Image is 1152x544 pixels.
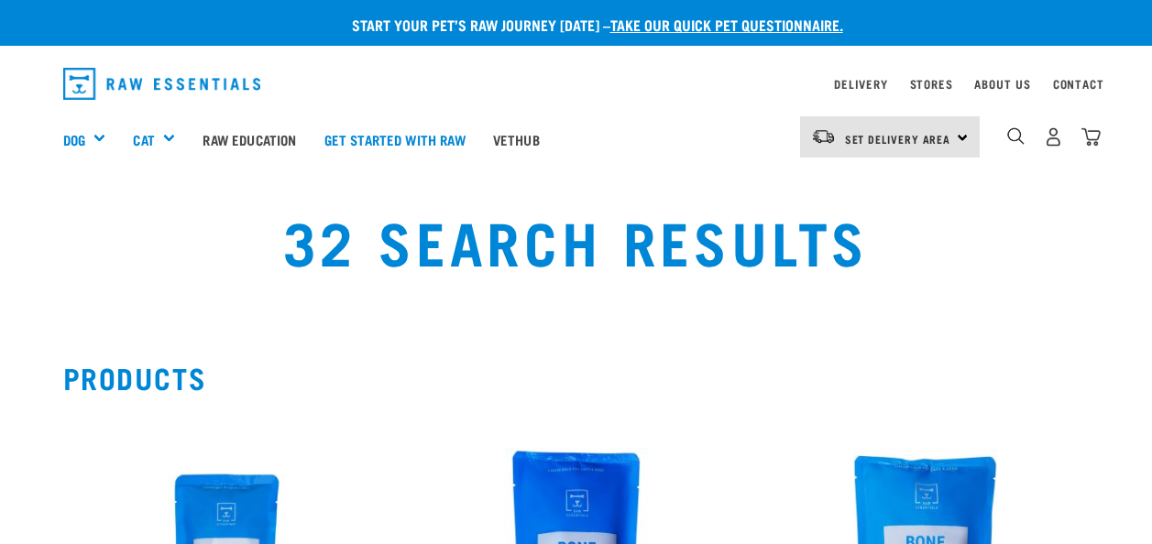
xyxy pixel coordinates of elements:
img: home-icon-1@2x.png [1007,127,1025,145]
a: Stores [910,81,953,87]
img: van-moving.png [811,128,836,145]
a: Vethub [479,103,554,176]
h1: 32 Search Results [225,207,927,273]
a: Dog [63,129,85,150]
a: Contact [1053,81,1104,87]
a: Raw Education [189,103,310,176]
a: Cat [133,129,154,150]
a: Delivery [834,81,887,87]
h2: Products [63,361,1090,394]
img: Raw Essentials Logo [63,68,261,100]
img: home-icon@2x.png [1081,127,1101,147]
a: About Us [974,81,1030,87]
img: user.png [1044,127,1063,147]
a: take our quick pet questionnaire. [610,20,843,28]
a: Get started with Raw [311,103,479,176]
span: Set Delivery Area [845,136,951,142]
nav: dropdown navigation [49,60,1104,107]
